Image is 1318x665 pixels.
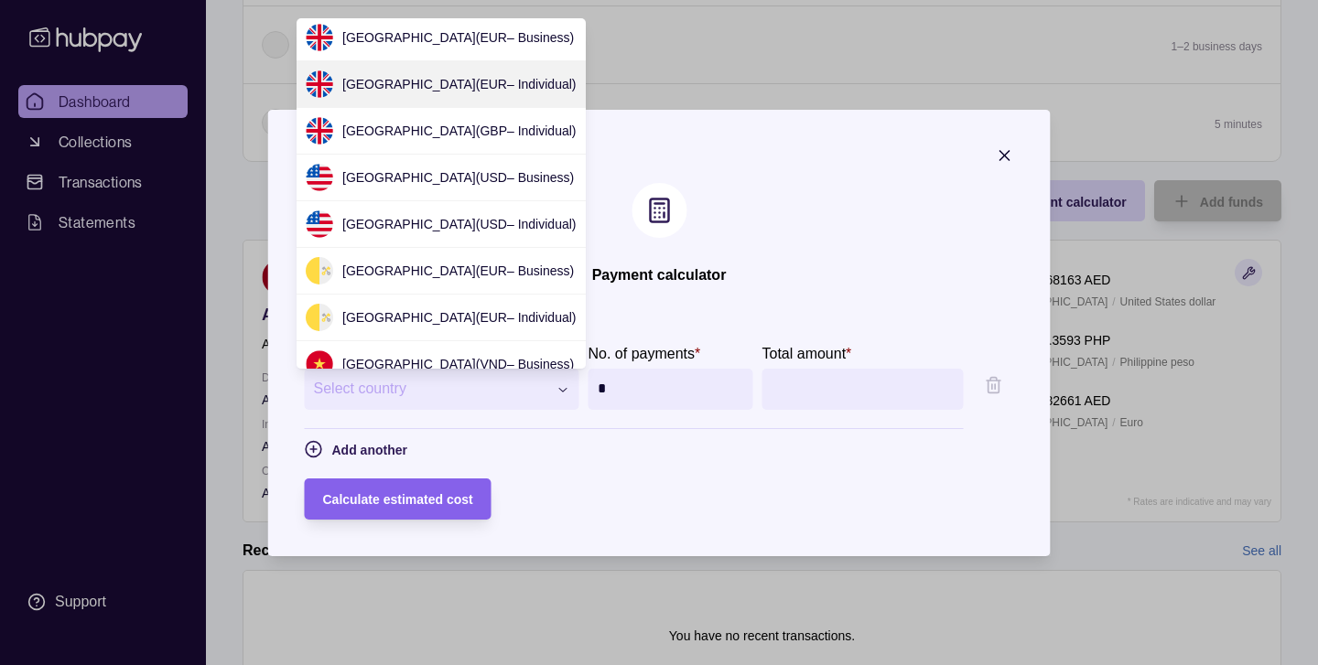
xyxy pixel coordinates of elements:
span: [GEOGRAPHIC_DATA] ( GBP – Individual ) [342,123,577,138]
img: va [306,257,333,284]
span: [GEOGRAPHIC_DATA] ( USD – Business ) [342,170,574,185]
img: gb [306,70,333,98]
span: [GEOGRAPHIC_DATA] ( EUR – Individual ) [342,77,576,91]
img: gb [306,24,333,51]
img: gb [306,117,333,145]
img: us [306,164,333,191]
span: [GEOGRAPHIC_DATA] ( EUR – Individual ) [342,310,576,325]
img: us [306,210,333,238]
img: va [306,304,333,331]
span: [GEOGRAPHIC_DATA] ( EUR – Business ) [342,30,574,45]
span: [GEOGRAPHIC_DATA] ( VND – Business ) [342,357,574,371]
span: [GEOGRAPHIC_DATA] ( USD – Individual ) [342,217,576,231]
img: vn [306,350,333,378]
span: [GEOGRAPHIC_DATA] ( EUR – Business ) [342,263,574,278]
